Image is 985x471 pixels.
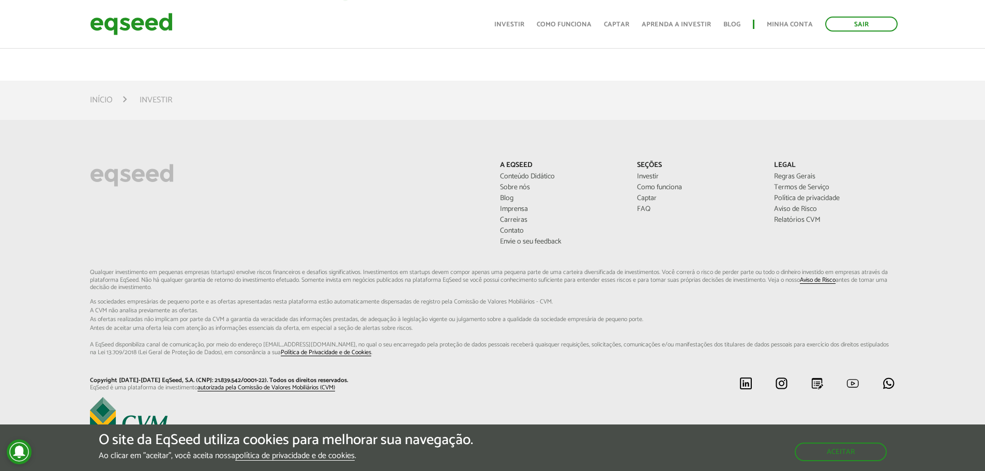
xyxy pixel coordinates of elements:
[642,21,711,28] a: Aprenda a investir
[800,277,836,284] a: Aviso de Risco
[500,238,622,246] a: Envie o seu feedback
[767,21,813,28] a: Minha conta
[723,21,740,28] a: Blog
[811,377,824,390] img: blog.svg
[774,217,896,224] a: Relatórios CVM
[90,377,485,384] p: Copyright [DATE]-[DATE] EqSeed, S.A. (CNPJ: 21.839.542/0001-22). Todos os direitos reservados.
[90,96,113,104] a: Início
[140,93,172,107] li: Investir
[500,195,622,202] a: Blog
[500,206,622,213] a: Imprensa
[235,452,355,461] a: política de privacidade e de cookies
[90,316,896,323] span: As ofertas realizadas não implicam por parte da CVM a garantia da veracidade das informações p...
[90,269,896,356] p: Qualquer investimento em pequenas empresas (startups) envolve riscos financeiros e desafios signi...
[774,161,896,170] p: Legal
[500,227,622,235] a: Contato
[500,217,622,224] a: Carreiras
[825,17,898,32] a: Sair
[739,377,752,390] img: linkedin.svg
[637,173,759,180] a: Investir
[774,195,896,202] a: Política de privacidade
[774,173,896,180] a: Regras Gerais
[637,195,759,202] a: Captar
[198,385,335,391] a: autorizada pela Comissão de Valores Mobiliários (CVM)
[500,184,622,191] a: Sobre nós
[500,173,622,180] a: Conteúdo Didático
[90,397,168,438] img: EqSeed é uma plataforma de investimento autorizada pela Comissão de Valores Mobiliários (CVM)
[99,451,473,461] p: Ao clicar em "aceitar", você aceita nossa .
[90,384,485,391] p: EqSeed é uma plataforma de investimento
[882,377,895,390] img: whatsapp.svg
[90,308,896,314] span: A CVM não analisa previamente as ofertas.
[90,10,173,38] img: EqSeed
[795,443,887,461] button: Aceitar
[774,184,896,191] a: Termos de Serviço
[99,432,473,448] h5: O site da EqSeed utiliza cookies para melhorar sua navegação.
[281,350,371,356] a: Política de Privacidade e de Cookies
[494,21,524,28] a: Investir
[846,377,859,390] img: youtube.svg
[537,21,592,28] a: Como funciona
[637,206,759,213] a: FAQ
[637,184,759,191] a: Como funciona
[90,161,174,189] img: EqSeed Logo
[775,377,788,390] img: instagram.svg
[774,206,896,213] a: Aviso de Risco
[604,21,629,28] a: Captar
[500,161,622,170] p: A EqSeed
[90,299,896,305] span: As sociedades empresárias de pequeno porte e as ofertas apresentadas nesta plataforma estão aut...
[90,325,896,331] span: Antes de aceitar uma oferta leia com atenção as informações essenciais da oferta, em especial...
[637,161,759,170] p: Seções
